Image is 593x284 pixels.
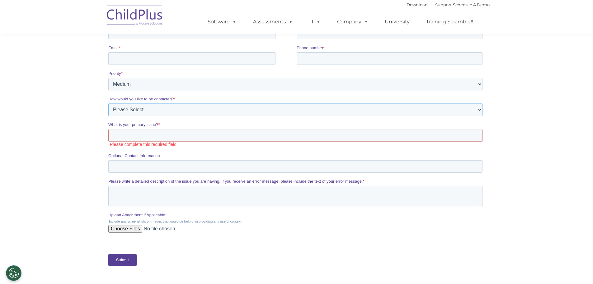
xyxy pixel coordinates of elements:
a: University [379,16,416,28]
a: Assessments [247,16,299,28]
label: Please complete this required field. [2,158,377,163]
img: ChildPlus by Procare Solutions [104,0,166,31]
a: Software [201,16,243,28]
a: Training Scramble!! [420,16,479,28]
span: Phone number [188,62,215,66]
a: Company [331,16,374,28]
button: Cookies Settings [6,265,21,281]
a: IT [303,16,327,28]
iframe: Chat Widget [491,217,593,284]
a: Download [407,2,428,7]
font: | [407,2,490,7]
span: Last name [188,36,207,41]
a: Schedule A Demo [453,2,490,7]
a: Support [435,2,452,7]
